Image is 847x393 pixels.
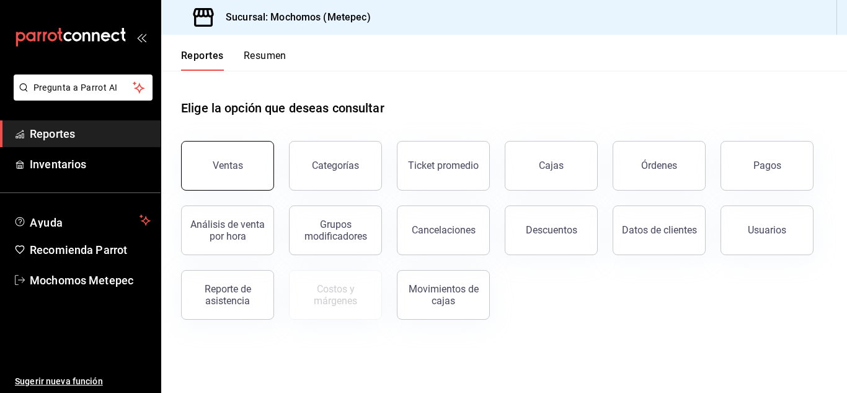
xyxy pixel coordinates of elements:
button: Reporte de asistencia [181,270,274,320]
button: open_drawer_menu [136,32,146,42]
div: Análisis de venta por hora [189,219,266,242]
div: navigation tabs [181,50,286,71]
span: Ayuda [30,213,135,228]
button: Resumen [244,50,286,71]
button: Reportes [181,50,224,71]
span: Inventarios [30,156,151,173]
button: Órdenes [613,141,706,191]
div: Usuarios [748,224,786,236]
button: Cajas [505,141,598,191]
div: Ventas [213,160,243,171]
div: Costos y márgenes [297,283,374,307]
button: Grupos modificadores [289,206,382,255]
h1: Elige la opción que deseas consultar [181,99,384,117]
span: Reportes [30,125,151,142]
button: Contrata inventarios para ver este reporte [289,270,382,320]
button: Movimientos de cajas [397,270,490,320]
div: Reporte de asistencia [189,283,266,307]
div: Órdenes [641,160,677,171]
div: Categorías [312,160,359,171]
button: Ticket promedio [397,141,490,191]
button: Cancelaciones [397,206,490,255]
div: Descuentos [526,224,577,236]
div: Cajas [539,160,564,171]
button: Ventas [181,141,274,191]
button: Análisis de venta por hora [181,206,274,255]
button: Datos de clientes [613,206,706,255]
div: Pagos [753,160,781,171]
button: Pregunta a Parrot AI [14,75,153,101]
div: Cancelaciones [412,224,476,236]
button: Usuarios [721,206,814,255]
div: Grupos modificadores [297,219,374,242]
span: Sugerir nueva función [15,375,151,388]
button: Pagos [721,141,814,191]
button: Categorías [289,141,382,191]
span: Recomienda Parrot [30,242,151,258]
h3: Sucursal: Mochomos (Metepec) [216,10,371,25]
div: Datos de clientes [622,224,697,236]
div: Ticket promedio [408,160,479,171]
span: Pregunta a Parrot AI [33,81,133,94]
button: Descuentos [505,206,598,255]
span: Mochomos Metepec [30,272,151,289]
a: Pregunta a Parrot AI [9,90,153,103]
div: Movimientos de cajas [405,283,482,307]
